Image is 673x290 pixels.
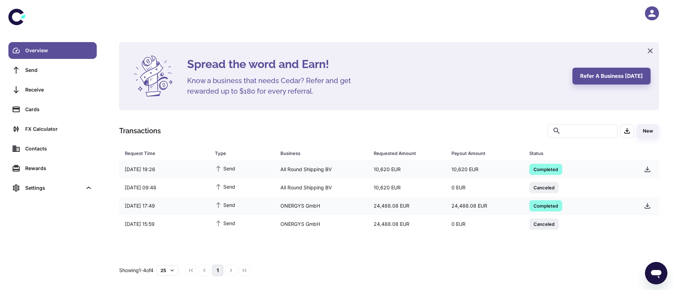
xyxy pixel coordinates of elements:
span: Type [215,148,272,158]
div: Receive [25,86,93,94]
div: All Round Shipping BV [275,163,368,176]
div: [DATE] 15:59 [119,217,209,231]
h5: Know a business that needs Cedar? Refer and get rewarded up to $180 for every referral. [187,75,362,96]
iframe: Button to launch messaging window [645,262,667,284]
div: 0 EUR [446,217,524,231]
div: Cards [25,106,93,113]
div: 10,620 EUR [368,181,446,194]
span: Canceled [529,220,559,227]
div: Send [25,66,93,74]
div: 10,620 EUR [446,163,524,176]
a: Contacts [8,140,97,157]
a: FX Calculator [8,121,97,137]
div: ONERGYS GmbH [275,199,368,213]
h1: Transactions [119,126,161,136]
a: Receive [8,81,97,98]
div: Type [215,148,263,158]
span: Status [529,148,630,158]
h4: Spread the word and Earn! [187,56,564,73]
div: 24,488.08 EUR [446,199,524,213]
div: Contacts [25,145,93,153]
a: Rewards [8,160,97,177]
a: Cards [8,101,97,118]
button: page 1 [212,265,223,276]
div: 24,488.08 EUR [368,217,446,231]
div: [DATE] 19:26 [119,163,209,176]
span: Request Time [125,148,206,158]
a: Send [8,62,97,79]
div: Settings [25,184,82,192]
div: Overview [25,47,93,54]
button: Refer a business [DATE] [572,68,651,85]
span: Canceled [529,184,559,191]
div: Request Time [125,148,197,158]
div: Settings [8,180,97,196]
div: Requested Amount [374,148,434,158]
p: Showing 1-4 of 4 [119,267,154,274]
span: Completed [529,166,562,173]
div: [DATE] 17:49 [119,199,209,213]
div: [DATE] 09:48 [119,181,209,194]
span: Completed [529,202,562,209]
nav: pagination navigation [184,265,251,276]
div: All Round Shipping BV [275,181,368,194]
div: Rewards [25,164,93,172]
span: Requested Amount [374,148,443,158]
a: Overview [8,42,97,59]
span: Send [215,201,235,209]
span: Send [215,219,235,227]
div: 24,488.08 EUR [368,199,446,213]
button: 25 [156,265,179,276]
span: Send [215,183,235,190]
div: ONERGYS GmbH [275,217,368,231]
div: FX Calculator [25,125,93,133]
div: 10,620 EUR [368,163,446,176]
span: Send [215,164,235,172]
button: New [637,124,659,138]
div: Status [529,148,621,158]
span: Payout Amount [451,148,521,158]
div: 0 EUR [446,181,524,194]
div: Payout Amount [451,148,512,158]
